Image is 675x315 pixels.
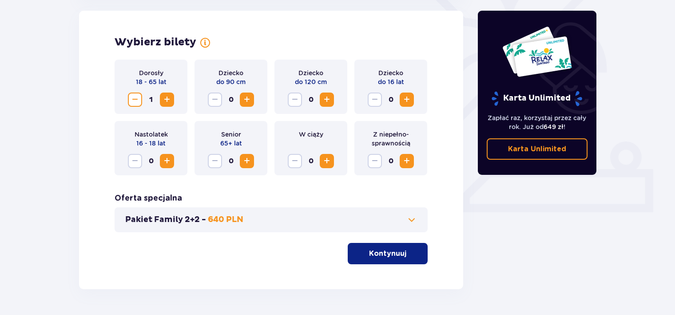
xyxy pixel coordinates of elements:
[368,93,382,107] button: Zmniejsz
[369,249,406,258] p: Kontynuuj
[144,93,158,107] span: 1
[125,214,206,225] p: Pakiet Family 2+2 -
[320,93,334,107] button: Zwiększ
[304,93,318,107] span: 0
[221,130,241,139] p: Senior
[125,214,417,225] button: Pakiet Family 2+2 -640 PLN
[502,26,572,77] img: Dwie karty całoroczne do Suntago z napisem 'UNLIMITED RELAX', na białym tle z tropikalnymi liśćmi...
[400,93,414,107] button: Zwiększ
[224,93,238,107] span: 0
[136,139,166,148] p: 16 - 18 lat
[544,123,564,130] span: 649 zł
[508,144,566,154] p: Karta Unlimited
[368,154,382,168] button: Zmniejsz
[298,69,323,77] p: Dziecko
[288,154,302,168] button: Zmniejsz
[361,130,420,148] p: Z niepełno­sprawnością
[487,138,588,160] a: Karta Unlimited
[128,154,142,168] button: Zmniejsz
[240,154,254,168] button: Zwiększ
[220,139,242,148] p: 65+ lat
[115,193,182,204] h3: Oferta specjalna
[208,93,222,107] button: Zmniejsz
[224,154,238,168] span: 0
[348,243,428,264] button: Kontynuuj
[295,77,327,86] p: do 120 cm
[240,93,254,107] button: Zwiększ
[384,154,398,168] span: 0
[491,91,583,106] p: Karta Unlimited
[299,130,323,139] p: W ciąży
[208,154,222,168] button: Zmniejsz
[135,130,168,139] p: Nastolatek
[378,69,403,77] p: Dziecko
[288,93,302,107] button: Zmniejsz
[384,93,398,107] span: 0
[400,154,414,168] button: Zwiększ
[378,77,404,86] p: do 16 lat
[160,93,174,107] button: Zwiększ
[487,113,588,131] p: Zapłać raz, korzystaj przez cały rok. Już od !
[115,36,196,49] h2: Wybierz bilety
[320,154,334,168] button: Zwiększ
[216,77,246,86] p: do 90 cm
[160,154,174,168] button: Zwiększ
[139,69,163,77] p: Dorosły
[136,77,167,86] p: 18 - 65 lat
[128,93,142,107] button: Zmniejsz
[208,214,243,225] p: 640 PLN
[144,154,158,168] span: 0
[304,154,318,168] span: 0
[218,69,243,77] p: Dziecko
